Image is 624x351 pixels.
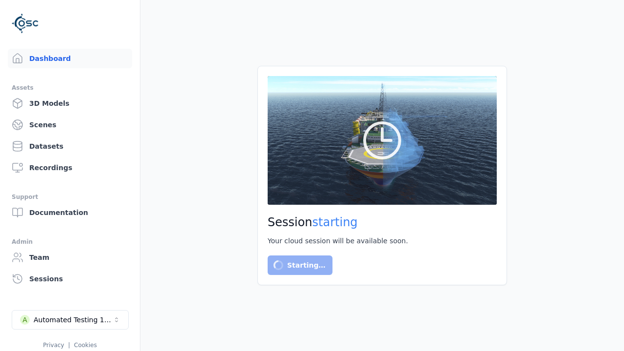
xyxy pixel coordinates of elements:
[12,10,39,37] img: Logo
[12,310,129,330] button: Select a workspace
[12,191,128,203] div: Support
[8,269,132,289] a: Sessions
[8,136,132,156] a: Datasets
[8,94,132,113] a: 3D Models
[8,248,132,267] a: Team
[20,315,30,325] div: A
[312,215,358,229] span: starting
[12,236,128,248] div: Admin
[74,342,97,349] a: Cookies
[12,82,128,94] div: Assets
[8,115,132,135] a: Scenes
[34,315,113,325] div: Automated Testing 1 - Playwright
[8,203,132,222] a: Documentation
[268,255,332,275] button: Starting…
[43,342,64,349] a: Privacy
[68,342,70,349] span: |
[8,158,132,177] a: Recordings
[8,49,132,68] a: Dashboard
[268,214,497,230] h2: Session
[268,236,497,246] div: Your cloud session will be available soon.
